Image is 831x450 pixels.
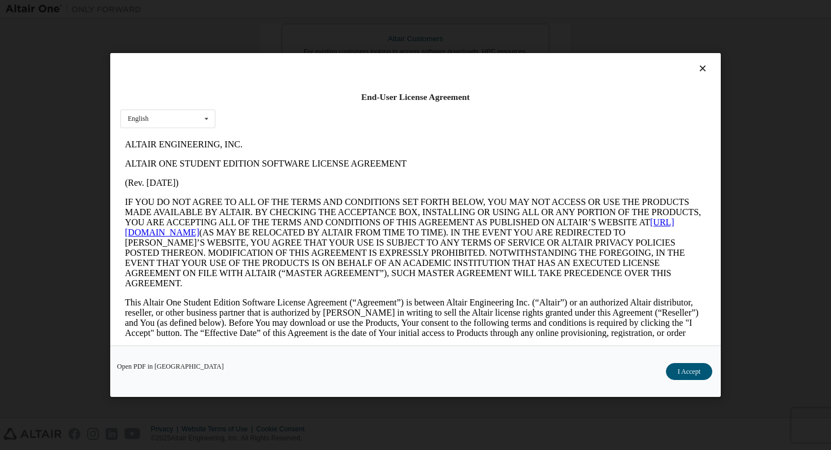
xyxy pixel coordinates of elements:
a: Open PDF in [GEOGRAPHIC_DATA] [117,363,224,370]
p: This Altair One Student Edition Software License Agreement (“Agreement”) is between Altair Engine... [5,163,586,213]
p: ALTAIR ONE STUDENT EDITION SOFTWARE LICENSE AGREEMENT [5,24,586,34]
a: [URL][DOMAIN_NAME] [5,82,554,102]
p: (Rev. [DATE]) [5,43,586,53]
div: End-User License Agreement [120,91,711,103]
p: IF YOU DO NOT AGREE TO ALL OF THE TERMS AND CONDITIONS SET FORTH BELOW, YOU MAY NOT ACCESS OR USE... [5,62,586,154]
p: ALTAIR ENGINEERING, INC. [5,5,586,15]
div: English [128,116,149,123]
button: I Accept [666,363,712,380]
